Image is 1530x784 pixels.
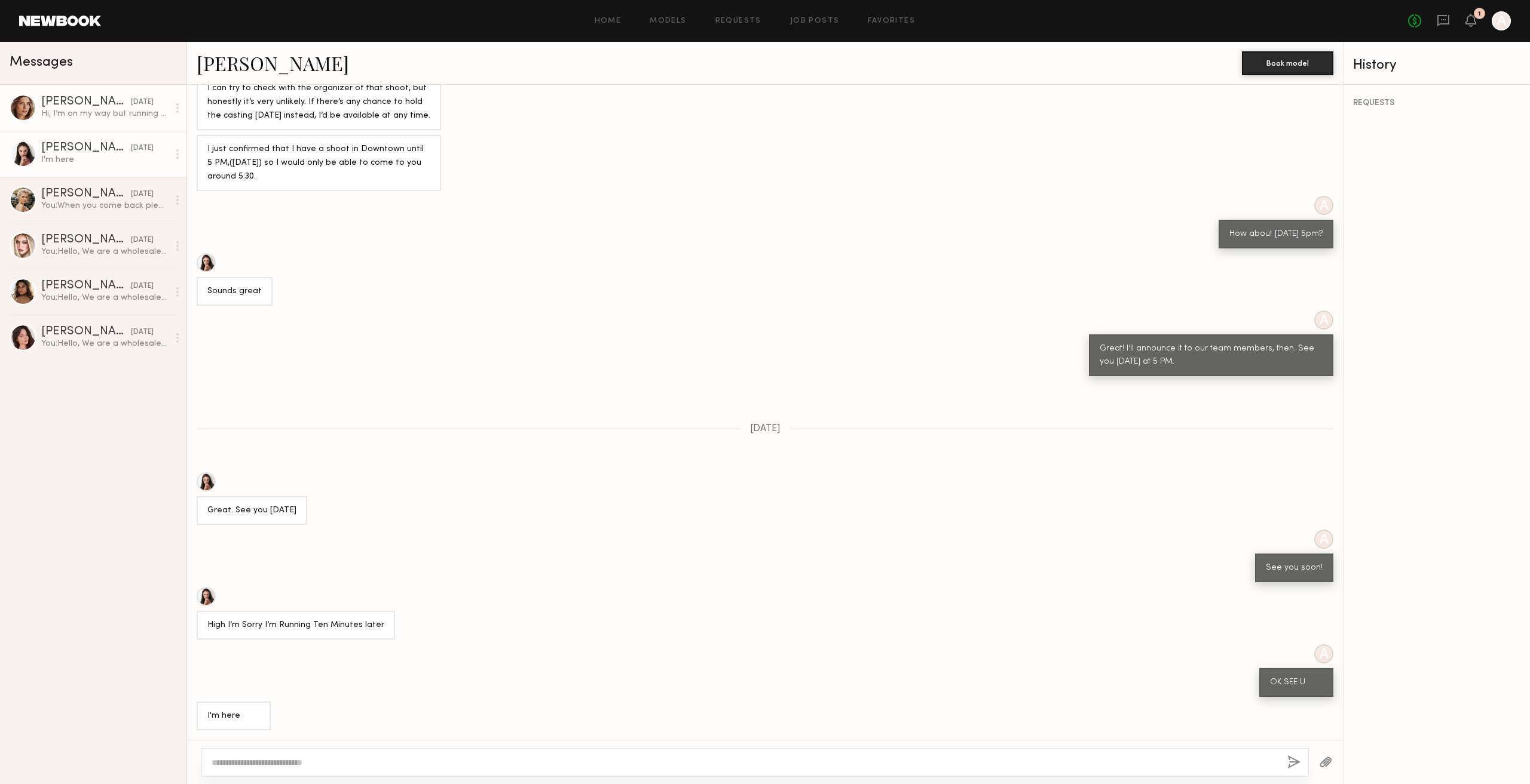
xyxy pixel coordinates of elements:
a: [PERSON_NAME] [197,50,349,76]
div: You: Hello, We are a wholesale company that designs and sells women’s apparel. We are currently l... [41,246,169,257]
div: High I’m Sorry I’m Running Ten Minutes later [207,619,384,632]
a: Favorites [868,17,915,25]
div: Sounds great [207,285,262,299]
div: You: When you come back please send us a message to us after that let's make a schedule for casti... [41,200,169,211]
div: I'm here [207,709,260,723]
a: Book model [1242,57,1333,67]
div: [PERSON_NAME] [41,326,131,338]
div: [DATE] [131,327,154,338]
a: Models [650,17,686,25]
a: A [1492,11,1511,30]
div: History [1353,59,1520,72]
div: [PERSON_NAME] [41,142,131,154]
div: You: Hello, We are a wholesale company that designs and sells women’s apparel. We are currently l... [41,338,169,349]
div: [DATE] [131,281,154,292]
div: See you soon! [1266,561,1323,575]
div: 1 [1478,11,1481,17]
a: Job Posts [790,17,840,25]
div: Great. See you [DATE] [207,504,296,518]
div: Hi, I’m on my way but running 10 minutes late So sorry [41,108,169,119]
div: [PERSON_NAME] [41,96,131,108]
div: Hi! Thank you for the update. On [DATE] I already have work, and I’m not sure I’ll be able to fin... [207,54,430,123]
span: [DATE] [750,424,781,434]
div: OK SEE U [1270,676,1323,690]
div: REQUESTS [1353,99,1520,107]
div: I just confirmed that I have a shoot in Downtown until 5 PM,([DATE]) so I would only be able to c... [207,143,430,184]
div: [DATE] [131,97,154,108]
div: [PERSON_NAME] [41,234,131,246]
div: How about [DATE] 5pm? [1229,227,1323,241]
a: Home [595,17,622,25]
div: You: Hello, We are a wholesale company that designs and sells women’s apparel. We are currently l... [41,292,169,303]
span: Messages [10,56,73,69]
div: [PERSON_NAME] [41,280,131,292]
div: [PERSON_NAME] [41,188,131,200]
button: Book model [1242,51,1333,75]
div: [DATE] [131,143,154,154]
div: [DATE] [131,189,154,200]
div: I'm here [41,154,169,165]
a: Requests [715,17,761,25]
div: [DATE] [131,235,154,246]
div: Great! I’ll announce it to our team members, then. See you [DATE] at 5 PM. [1100,342,1323,370]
